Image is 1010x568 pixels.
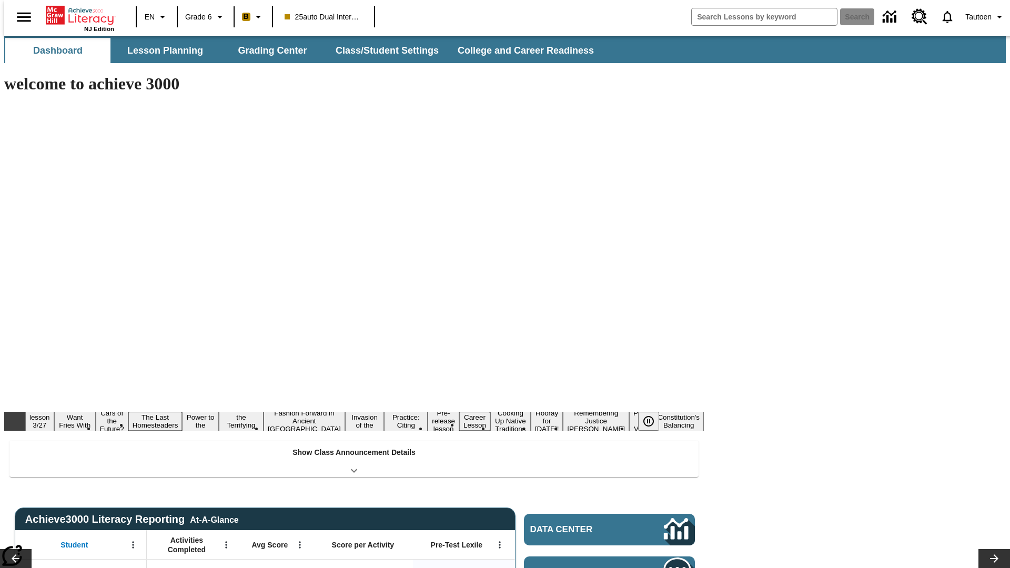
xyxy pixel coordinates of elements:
a: Data Center [524,514,695,545]
button: Slide 14 Remembering Justice O'Connor [563,408,629,434]
button: Grading Center [220,38,325,63]
button: Boost Class color is peach. Change class color [238,7,269,26]
a: Home [46,5,114,26]
button: Slide 2 Do You Want Fries With That? [54,404,96,439]
a: Resource Center, Will open in new tab [905,3,934,31]
button: College and Career Readiness [449,38,602,63]
button: Slide 12 Cooking Up Native Traditions [490,408,531,434]
a: Notifications [934,3,961,31]
span: Grade 6 [185,12,212,23]
button: Slide 9 Mixed Practice: Citing Evidence [384,404,428,439]
button: Class/Student Settings [327,38,447,63]
span: Pre-Test Lexile [431,540,483,550]
button: Slide 11 Career Lesson [459,412,490,431]
div: SubNavbar [4,38,603,63]
button: Slide 16 The Constitution's Balancing Act [653,404,704,439]
button: Slide 4 The Last Homesteaders [128,412,183,431]
span: Avg Score [251,540,288,550]
button: Slide 15 Point of View [629,408,653,434]
span: Tautoen [965,12,992,23]
div: Show Class Announcement Details [9,441,699,477]
button: Pause [638,412,659,431]
button: Slide 7 Fashion Forward in Ancient Rome [264,408,345,434]
button: Open side menu [8,2,39,33]
button: Slide 3 Cars of the Future? [96,408,128,434]
div: At-A-Glance [190,513,238,525]
h1: welcome to achieve 3000 [4,74,704,94]
button: Slide 5 Solar Power to the People [182,404,219,439]
button: Dashboard [5,38,110,63]
button: Slide 1 Test lesson 3/27 en [25,404,54,439]
span: Data Center [530,524,629,535]
button: Slide 6 Attack of the Terrifying Tomatoes [219,404,264,439]
a: Data Center [876,3,905,32]
p: Show Class Announcement Details [292,447,416,458]
button: Open Menu [492,537,508,553]
button: Open Menu [292,537,308,553]
button: Slide 10 Pre-release lesson [428,408,459,434]
div: SubNavbar [4,36,1006,63]
button: Open Menu [218,537,234,553]
div: Home [46,4,114,32]
button: Lesson Planning [113,38,218,63]
button: Open Menu [125,537,141,553]
button: Profile/Settings [961,7,1010,26]
button: Slide 8 The Invasion of the Free CD [345,404,385,439]
div: Pause [638,412,670,431]
button: Language: EN, Select a language [140,7,174,26]
span: NJ Edition [84,26,114,32]
span: 25auto Dual International [285,12,362,23]
span: Student [60,540,88,550]
span: Activities Completed [152,535,221,554]
button: Grade: Grade 6, Select a grade [181,7,230,26]
span: Achieve3000 Literacy Reporting [25,513,239,525]
input: search field [692,8,837,25]
button: Slide 13 Hooray for Constitution Day! [531,408,563,434]
button: Lesson carousel, Next [978,549,1010,568]
span: EN [145,12,155,23]
span: B [244,10,249,23]
span: Score per Activity [332,540,395,550]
